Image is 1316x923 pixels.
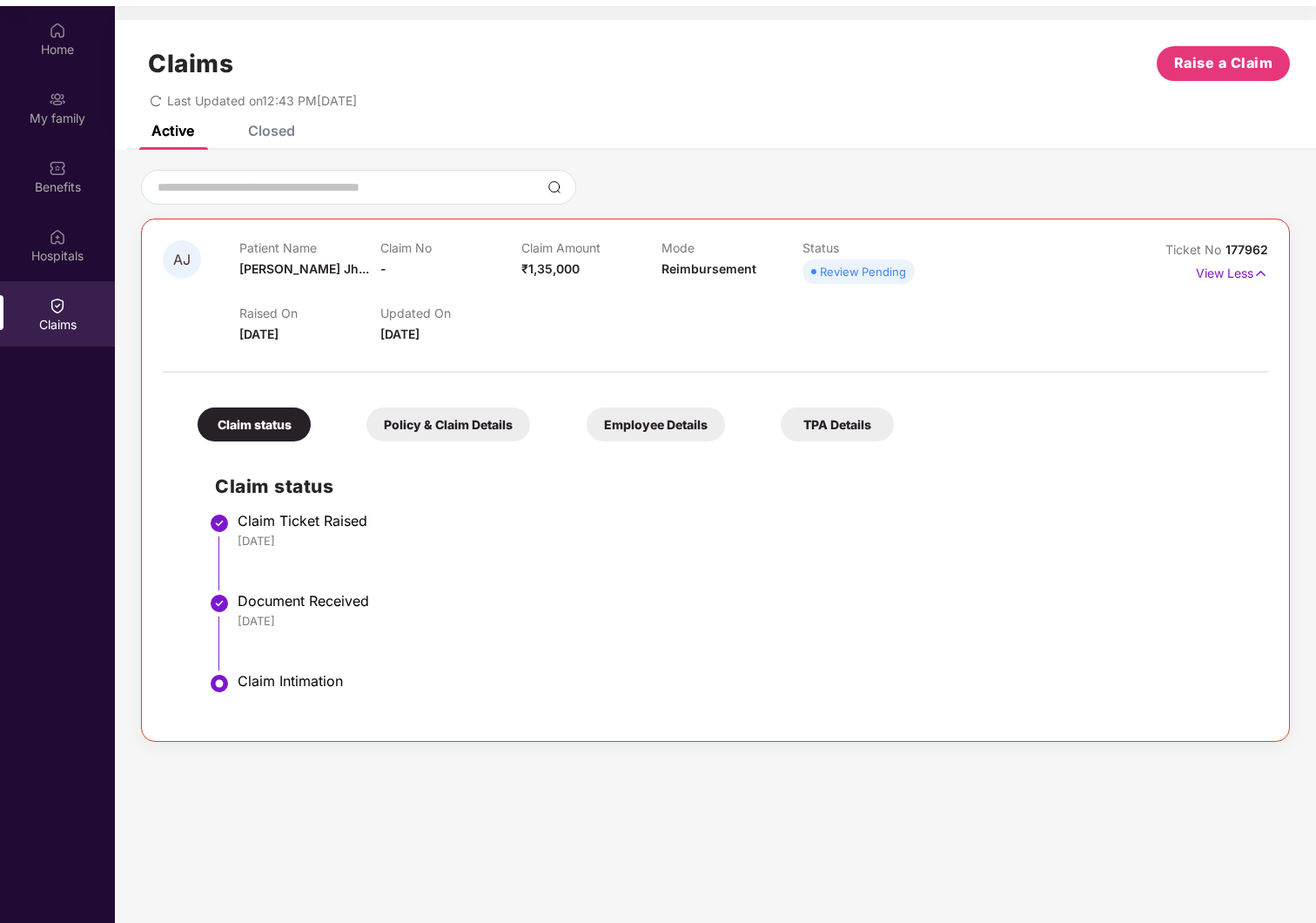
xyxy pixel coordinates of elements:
[238,672,1251,690] div: Claim Intimation
[49,91,66,108] img: svg+xml;base64,PHN2ZyB3aWR0aD0iMjAiIGhlaWdodD0iMjAiIHZpZXdCb3g9IjAgMCAyMCAyMCIgZmlsbD0ibm9uZSIgeG...
[238,613,1251,629] div: [DATE]
[215,472,1251,501] h2: Claim status
[239,240,380,255] p: Patient Name
[380,261,386,276] span: -
[49,22,66,39] img: svg+xml;base64,PHN2ZyBpZD0iSG9tZSIgeG1sbnM9Imh0dHA6Ly93d3cudzMub3JnLzIwMDAvc3ZnIiB3aWR0aD0iMjAiIG...
[1157,46,1290,81] button: Raise a Claim
[380,327,420,341] span: [DATE]
[209,673,230,694] img: svg+xml;base64,PHN2ZyBpZD0iU3RlcC1BY3RpdmUtMzJ4MzIiIHhtbG5zPSJodHRwOi8vd3d3LnczLm9yZy8yMDAwL3N2Zy...
[173,253,191,267] span: AJ
[661,240,802,255] p: Mode
[238,592,1251,610] div: Document Received
[802,240,943,255] p: Status
[521,261,580,276] span: ₹1,35,000
[1225,242,1268,257] span: 177962
[239,261,369,276] span: [PERSON_NAME] Jh...
[1196,259,1268,283] p: View Less
[167,93,357,108] span: Last Updated on 12:43 PM[DATE]
[547,180,561,194] img: svg+xml;base64,PHN2ZyBpZD0iU2VhcmNoLTMyeDMyIiB4bWxucz0iaHR0cDovL3d3dy53My5vcmcvMjAwMC9zdmciIHdpZH...
[49,159,66,177] img: svg+xml;base64,PHN2ZyBpZD0iQmVuZWZpdHMiIHhtbG5zPSJodHRwOi8vd3d3LnczLm9yZy8yMDAwL3N2ZyIgd2lkdGg9Ij...
[238,512,1251,529] div: Claim Ticket Raised
[209,513,230,534] img: svg+xml;base64,PHN2ZyBpZD0iU3RlcC1Eb25lLTMyeDMyIiB4bWxucz0iaHR0cDovL3d3dy53My5vcmcvMjAwMC9zdmciIH...
[1174,52,1273,74] span: Raise a Claim
[49,297,66,314] img: svg+xml;base64,PHN2ZyBpZD0iQ2xhaW0iIHhtbG5zPSJodHRwOi8vd3d3LnczLm9yZy8yMDAwL3N2ZyIgd2lkdGg9IjIwIi...
[209,593,230,614] img: svg+xml;base64,PHN2ZyBpZD0iU3RlcC1Eb25lLTMyeDMyIiB4bWxucz0iaHR0cDovL3d3dy53My5vcmcvMjAwMC9zdmciIH...
[380,240,521,255] p: Claim No
[521,240,662,255] p: Claim Amount
[239,327,279,341] span: [DATE]
[49,228,66,246] img: svg+xml;base64,PHN2ZyBpZD0iSG9zcGl0YWxzIiB4bWxucz0iaHR0cDovL3d3dy53My5vcmcvMjAwMC9zdmciIHdpZHRoPS...
[239,306,380,320] p: Raised On
[587,408,725,441] div: Employee Details
[1253,264,1268,283] img: svg+xml;base64,PHN2ZyB4bWxucz0iaHR0cDovL3d3dy53My5vcmcvMjAwMC9zdmciIHdpZHRoPSIxNyIgaGVpZ2h0PSIxNy...
[248,122,295,139] div: Closed
[380,306,521,320] p: Updated On
[781,408,894,441] div: TPA Details
[661,261,756,276] span: Reimbursement
[366,408,530,441] div: Policy & Claim Details
[820,263,906,280] div: Review Pending
[151,122,194,139] div: Active
[1165,242,1225,257] span: Ticket No
[150,93,162,108] span: redo
[148,49,233,78] h1: Claims
[198,408,311,441] div: Claim status
[238,533,1251,549] div: [DATE]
